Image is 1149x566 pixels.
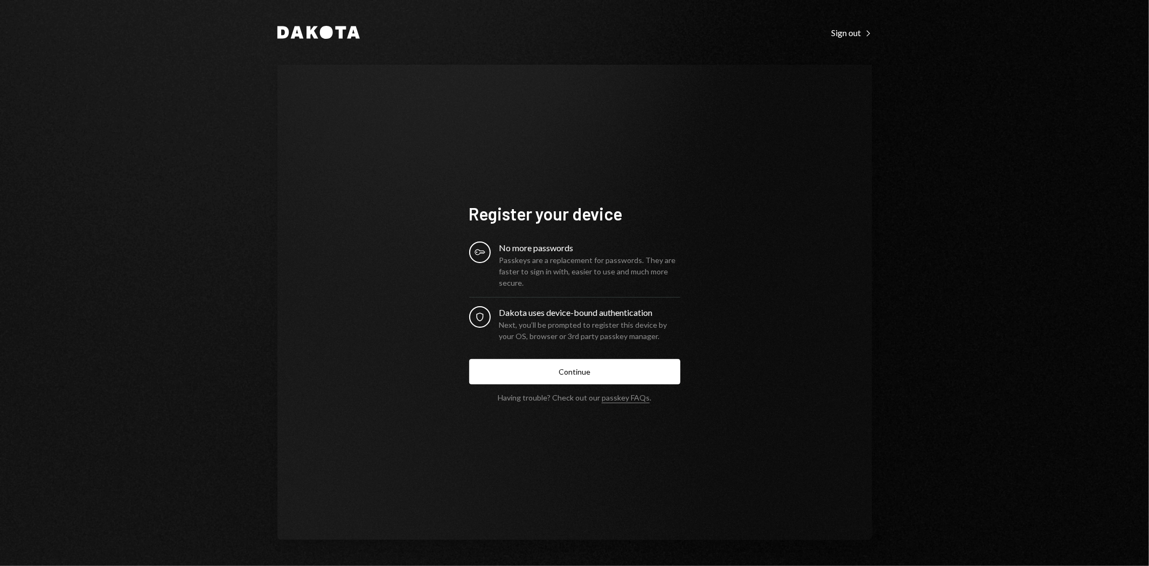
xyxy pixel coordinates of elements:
[832,26,872,38] a: Sign out
[499,241,680,254] div: No more passwords
[832,27,872,38] div: Sign out
[499,319,680,342] div: Next, you’ll be prompted to register this device by your OS, browser or 3rd party passkey manager.
[498,393,651,402] div: Having trouble? Check out our .
[602,393,650,403] a: passkey FAQs
[499,306,680,319] div: Dakota uses device-bound authentication
[469,359,680,384] button: Continue
[499,254,680,288] div: Passkeys are a replacement for passwords. They are faster to sign in with, easier to use and much...
[469,203,680,224] h1: Register your device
